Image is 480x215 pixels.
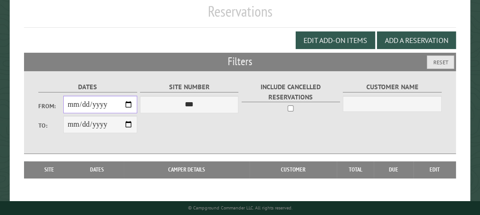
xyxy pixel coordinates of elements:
[337,161,374,178] th: Total
[124,161,249,178] th: Camper Details
[29,161,70,178] th: Site
[296,31,375,49] button: Edit Add-on Items
[377,31,456,49] button: Add a Reservation
[38,82,137,92] label: Dates
[38,102,63,111] label: From:
[140,82,238,92] label: Site Number
[24,2,456,28] h1: Reservations
[249,161,337,178] th: Customer
[374,161,413,178] th: Due
[242,82,340,102] label: Include Cancelled Reservations
[427,55,454,69] button: Reset
[24,53,456,70] h2: Filters
[38,121,63,130] label: To:
[413,161,456,178] th: Edit
[188,205,292,211] small: © Campground Commander LLC. All rights reserved.
[70,161,124,178] th: Dates
[343,82,441,92] label: Customer Name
